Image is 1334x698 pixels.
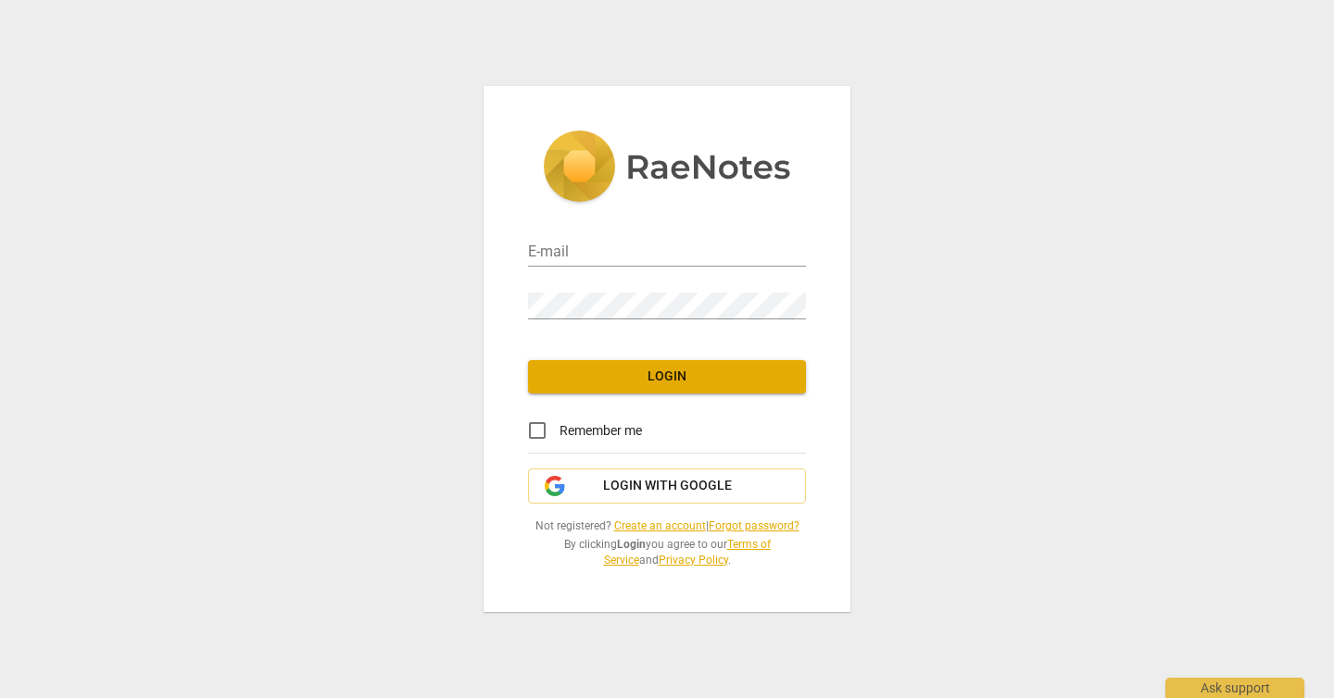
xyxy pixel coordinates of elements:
span: By clicking you agree to our and . [528,537,806,567]
span: Remember me [560,421,642,441]
a: Forgot password? [709,519,799,532]
div: Ask support [1165,678,1304,698]
img: 5ac2273c67554f335776073100b6d88f.svg [543,131,791,206]
a: Privacy Policy [659,554,728,567]
b: Login [617,538,646,551]
span: Login [543,368,791,386]
a: Terms of Service [604,538,771,567]
a: Create an account [614,519,706,532]
button: Login with Google [528,468,806,504]
span: Not registered? | [528,518,806,534]
span: Login with Google [603,477,732,495]
button: Login [528,360,806,393]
